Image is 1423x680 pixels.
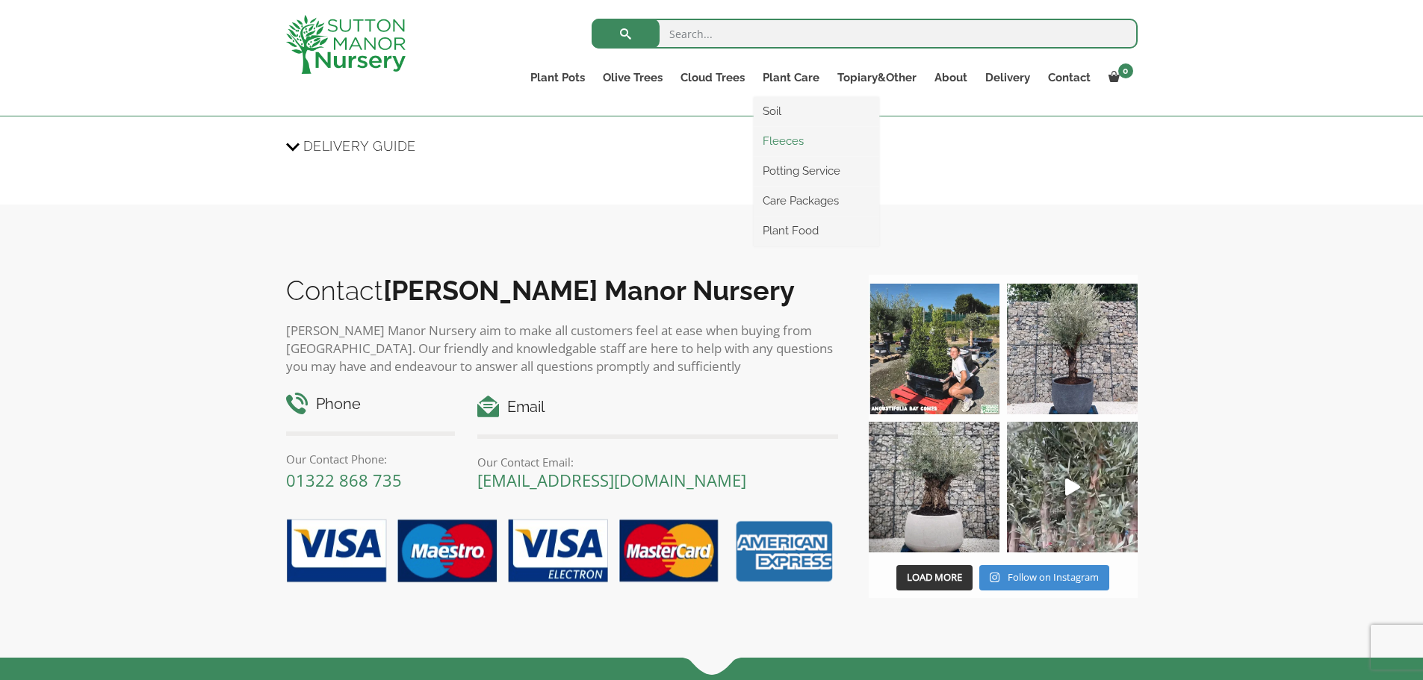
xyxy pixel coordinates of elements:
[979,565,1109,590] a: Instagram Follow on Instagram
[1100,67,1138,88] a: 0
[592,19,1138,49] input: Search...
[594,67,672,88] a: Olive Trees
[286,450,456,468] p: Our Contact Phone:
[477,453,838,471] p: Our Contact Email:
[754,100,879,122] a: Soil
[286,469,402,491] a: 01322 868 735
[754,130,879,152] a: Fleeces
[1008,570,1099,584] span: Follow on Instagram
[896,565,973,590] button: Load More
[926,67,976,88] a: About
[1007,422,1138,552] img: New arrivals Monday morning of beautiful olive trees 🤩🤩 The weather is beautiful this summer, gre...
[286,15,406,74] img: logo
[521,67,594,88] a: Plant Pots
[275,511,839,593] img: payment-options.png
[869,284,999,414] img: Our elegant & picturesque Angustifolia Cones are an exquisite addition to your Bay Tree collectio...
[1007,422,1138,552] a: Play
[383,275,795,306] b: [PERSON_NAME] Manor Nursery
[286,275,839,306] h2: Contact
[1007,284,1138,414] img: A beautiful multi-stem Spanish Olive tree potted in our luxurious fibre clay pots 😍😍
[477,469,746,491] a: [EMAIL_ADDRESS][DOMAIN_NAME]
[976,67,1039,88] a: Delivery
[1118,63,1133,78] span: 0
[303,132,416,160] span: Delivery Guide
[286,393,456,416] h4: Phone
[477,396,838,419] h4: Email
[754,67,828,88] a: Plant Care
[907,570,962,584] span: Load More
[990,572,999,583] svg: Instagram
[869,422,999,552] img: Check out this beauty we potted at our nursery today ❤️‍🔥 A huge, ancient gnarled Olive tree plan...
[1065,478,1080,496] svg: Play
[754,219,879,242] a: Plant Food
[672,67,754,88] a: Cloud Trees
[754,190,879,212] a: Care Packages
[1039,67,1100,88] a: Contact
[828,67,926,88] a: Topiary&Other
[754,160,879,182] a: Potting Service
[286,322,839,375] p: [PERSON_NAME] Manor Nursery aim to make all customers feel at ease when buying from [GEOGRAPHIC_D...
